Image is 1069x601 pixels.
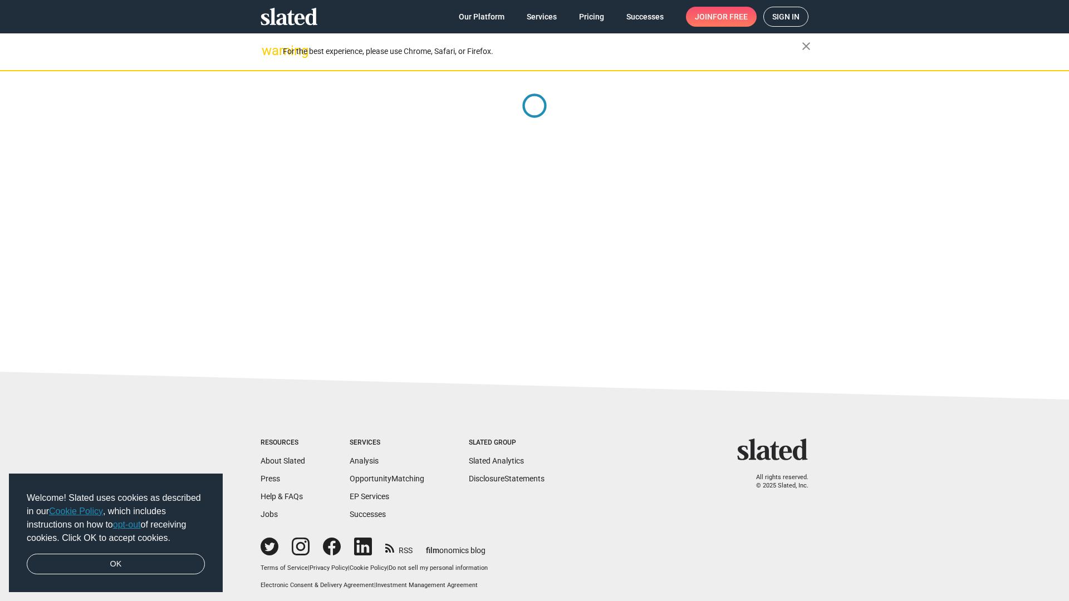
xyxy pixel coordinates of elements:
[350,564,387,572] a: Cookie Policy
[527,7,557,27] span: Services
[800,40,813,53] mat-icon: close
[350,474,424,483] a: OpportunityMatching
[744,474,808,490] p: All rights reserved. © 2025 Slated, Inc.
[469,456,524,465] a: Slated Analytics
[686,7,757,27] a: Joinfor free
[350,439,424,447] div: Services
[570,7,613,27] a: Pricing
[261,582,374,589] a: Electronic Consent & Delivery Agreement
[772,7,800,26] span: Sign in
[283,44,802,59] div: For the best experience, please use Chrome, Safari, or Firefox.
[262,44,275,57] mat-icon: warning
[450,7,513,27] a: Our Platform
[695,7,748,27] span: Join
[763,7,808,27] a: Sign in
[261,510,278,519] a: Jobs
[49,506,103,516] a: Cookie Policy
[374,582,376,589] span: |
[426,546,439,555] span: film
[469,439,545,447] div: Slated Group
[261,439,305,447] div: Resources
[113,520,141,529] a: opt-out
[617,7,673,27] a: Successes
[387,564,389,572] span: |
[459,7,504,27] span: Our Platform
[376,582,478,589] a: Investment Management Agreement
[308,564,310,572] span: |
[27,554,205,575] a: dismiss cookie message
[350,492,389,501] a: EP Services
[579,7,604,27] span: Pricing
[261,492,303,501] a: Help & FAQs
[626,7,664,27] span: Successes
[310,564,348,572] a: Privacy Policy
[469,474,545,483] a: DisclosureStatements
[350,510,386,519] a: Successes
[426,536,486,556] a: filmonomics blog
[350,456,379,465] a: Analysis
[713,7,748,27] span: for free
[348,564,350,572] span: |
[27,491,205,545] span: Welcome! Slated uses cookies as described in our , which includes instructions on how to of recei...
[261,564,308,572] a: Terms of Service
[261,456,305,465] a: About Slated
[261,474,280,483] a: Press
[389,564,488,573] button: Do not sell my personal information
[9,474,223,593] div: cookieconsent
[385,539,413,556] a: RSS
[518,7,566,27] a: Services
